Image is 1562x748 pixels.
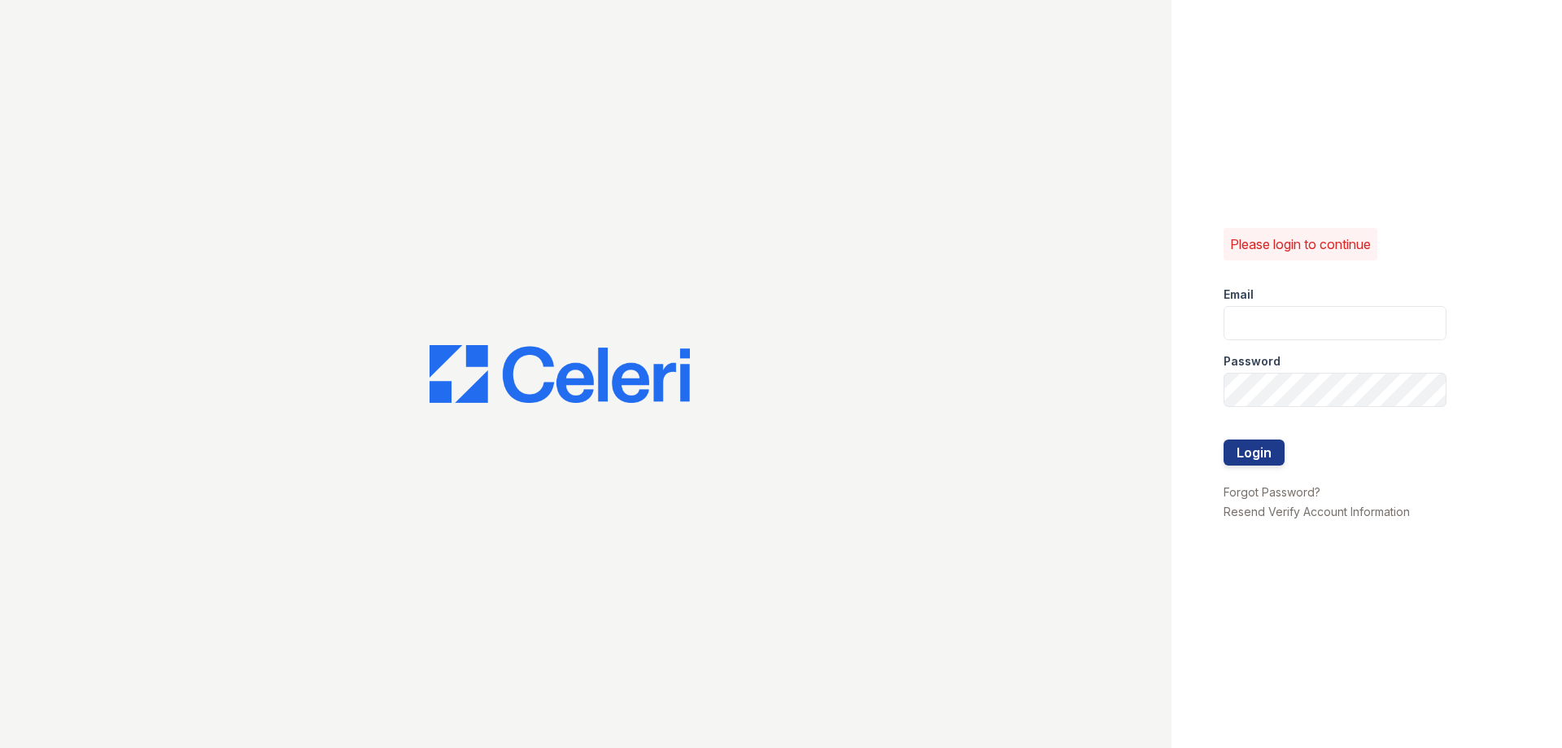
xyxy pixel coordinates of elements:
a: Resend Verify Account Information [1224,505,1410,518]
button: Login [1224,440,1285,466]
label: Password [1224,353,1281,370]
label: Email [1224,287,1254,303]
a: Forgot Password? [1224,485,1320,499]
p: Please login to continue [1230,234,1371,254]
img: CE_Logo_Blue-a8612792a0a2168367f1c8372b55b34899dd931a85d93a1a3d3e32e68fde9ad4.png [430,345,690,404]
